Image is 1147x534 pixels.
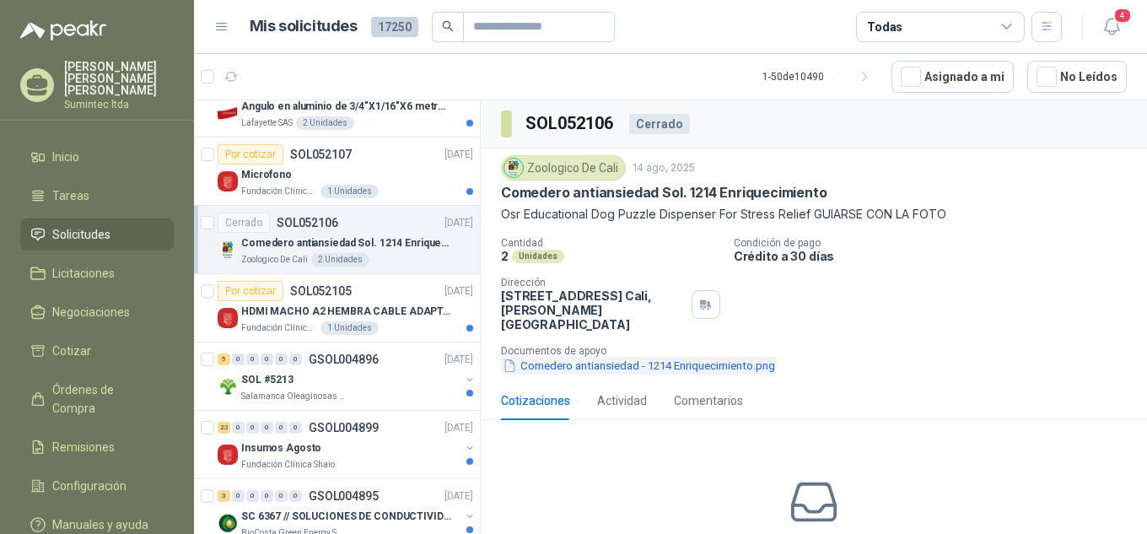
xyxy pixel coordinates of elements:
[261,490,273,502] div: 0
[309,490,379,502] p: GSOL004895
[512,250,564,263] div: Unidades
[20,218,174,251] a: Solicitudes
[232,490,245,502] div: 0
[20,335,174,367] a: Cotizar
[250,14,358,39] h1: Mis solicitudes
[241,458,335,472] p: Fundación Clínica Shaio
[218,418,477,472] a: 23 0 0 0 0 0 GSOL004899[DATE] Company LogoInsumos AgostoFundación Clínica Shaio
[194,69,480,138] a: Por cotizarSOL052108[DATE] Company LogoAngulo en aluminio de 3/4"X1/16"X6 metros color AnolokLafa...
[501,391,570,410] div: Cotizaciones
[734,237,1140,249] p: Condición de pago
[241,116,293,130] p: Lafayette SAS
[52,515,148,534] span: Manuales y ayuda
[241,321,317,335] p: Fundación Clínica Shaio
[52,303,130,321] span: Negociaciones
[52,342,91,360] span: Cotizar
[444,352,473,368] p: [DATE]
[241,390,347,403] p: Salamanca Oleaginosas SAS
[309,422,379,434] p: GSOL004899
[52,148,79,166] span: Inicio
[20,431,174,463] a: Remisiones
[633,160,695,176] p: 14 ago, 2025
[194,138,480,206] a: Por cotizarSOL052107[DATE] Company LogoMicrofonoFundación Clínica Shaio1 Unidades
[64,61,174,96] p: [PERSON_NAME] [PERSON_NAME] [PERSON_NAME]
[241,185,317,198] p: Fundación Clínica Shaio
[20,470,174,502] a: Configuración
[52,380,158,418] span: Órdenes de Compra
[52,438,115,456] span: Remisiones
[501,277,685,289] p: Dirección
[444,283,473,299] p: [DATE]
[320,185,379,198] div: 1 Unidades
[734,249,1140,263] p: Crédito a 30 días
[867,18,902,36] div: Todas
[241,440,321,456] p: Insumos Agosto
[261,422,273,434] div: 0
[246,490,259,502] div: 0
[218,171,238,191] img: Company Logo
[218,144,283,165] div: Por cotizar
[20,141,174,173] a: Inicio
[311,253,369,267] div: 2 Unidades
[232,422,245,434] div: 0
[246,353,259,365] div: 0
[218,445,238,465] img: Company Logo
[20,296,174,328] a: Negociaciones
[296,116,354,130] div: 2 Unidades
[218,490,230,502] div: 3
[275,422,288,434] div: 0
[444,420,473,436] p: [DATE]
[525,111,616,137] h3: SOL052106
[52,225,110,244] span: Solicitudes
[218,103,238,123] img: Company Logo
[20,180,174,212] a: Tareas
[442,20,454,32] span: search
[52,477,127,495] span: Configuración
[1113,8,1132,24] span: 4
[218,213,270,233] div: Cerrado
[241,372,293,388] p: SOL #5213
[501,289,685,332] p: [STREET_ADDRESS] Cali , [PERSON_NAME][GEOGRAPHIC_DATA]
[20,257,174,289] a: Licitaciones
[20,374,174,424] a: Órdenes de Compra
[218,376,238,396] img: Company Logo
[629,114,690,134] div: Cerrado
[290,285,352,297] p: SOL052105
[218,308,238,328] img: Company Logo
[218,353,230,365] div: 5
[289,490,302,502] div: 0
[501,345,1140,357] p: Documentos de apoyo
[444,215,473,231] p: [DATE]
[504,159,523,177] img: Company Logo
[277,217,338,229] p: SOL052106
[52,186,89,205] span: Tareas
[241,509,451,525] p: SC 6367 // SOLUCIONES DE CONDUCTIVIDAD
[444,147,473,163] p: [DATE]
[444,488,473,504] p: [DATE]
[241,235,451,251] p: Comedero antiansiedad Sol. 1214 Enriquecimiento
[275,353,288,365] div: 0
[275,490,288,502] div: 0
[241,253,308,267] p: Zoologico De Cali
[762,63,878,90] div: 1 - 50 de 10490
[241,304,451,320] p: HDMI MACHO A2 HEMBRA CABLE ADAPTADOR CONVERTIDOR FOR MONIT
[1096,12,1127,42] button: 4
[289,422,302,434] div: 0
[218,513,238,533] img: Company Logo
[241,167,292,183] p: Microfono
[194,274,480,343] a: Por cotizarSOL052105[DATE] Company LogoHDMI MACHO A2 HEMBRA CABLE ADAPTADOR CONVERTIDOR FOR MONIT...
[309,353,379,365] p: GSOL004896
[289,353,302,365] div: 0
[218,422,230,434] div: 23
[232,353,245,365] div: 0
[52,264,115,283] span: Licitaciones
[501,357,777,375] button: Comedero antiansiedad - 1214 Enriquecimiento.png
[194,206,480,274] a: CerradoSOL052106[DATE] Company LogoComedero antiansiedad Sol. 1214 EnriquecimientoZoologico De Ca...
[218,349,477,403] a: 5 0 0 0 0 0 GSOL004896[DATE] Company LogoSOL #5213Salamanca Oleaginosas SAS
[241,99,451,115] p: Angulo en aluminio de 3/4"X1/16"X6 metros color Anolok
[501,205,1127,224] p: Osr Educational Dog Puzzle Dispenser For Stress Relief GUIARSE CON LA FOTO
[64,100,174,110] p: Sumintec ltda
[290,148,352,160] p: SOL052107
[501,155,626,181] div: Zoologico De Cali
[218,281,283,301] div: Por cotizar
